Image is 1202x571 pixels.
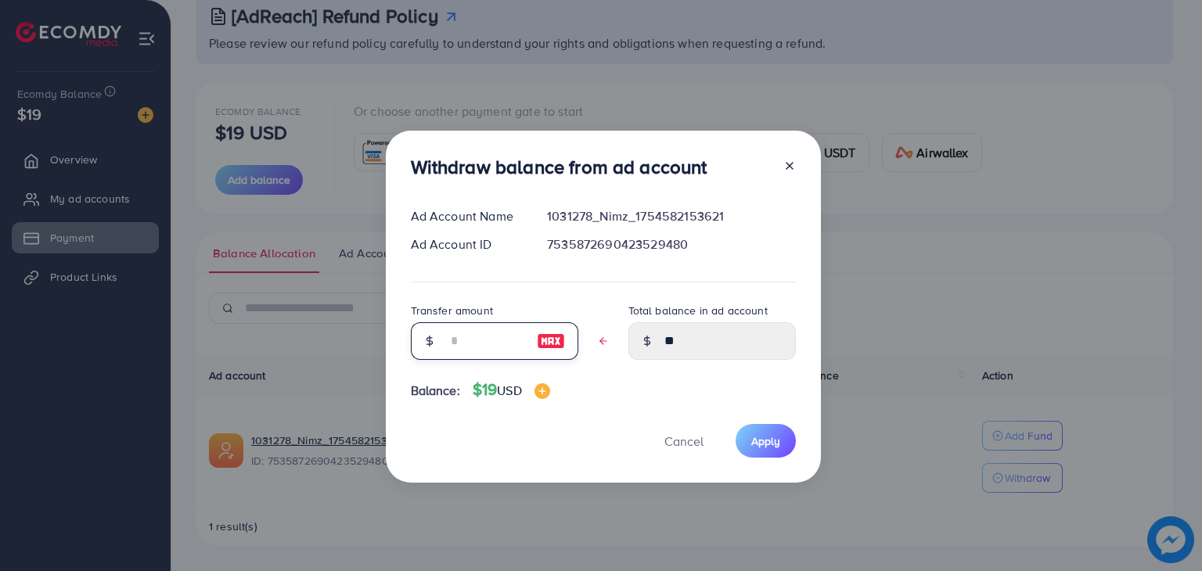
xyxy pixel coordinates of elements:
span: Apply [751,433,780,449]
span: Cancel [664,433,704,450]
img: image [537,332,565,350]
button: Cancel [645,424,723,458]
div: Ad Account ID [398,235,535,253]
div: Ad Account Name [398,207,535,225]
label: Total balance in ad account [628,303,768,318]
button: Apply [736,424,796,458]
h4: $19 [473,380,550,400]
label: Transfer amount [411,303,493,318]
span: Balance: [411,382,460,400]
span: USD [497,382,521,399]
img: image [534,383,550,399]
div: 1031278_Nimz_1754582153621 [534,207,808,225]
h3: Withdraw balance from ad account [411,156,707,178]
div: 7535872690423529480 [534,235,808,253]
